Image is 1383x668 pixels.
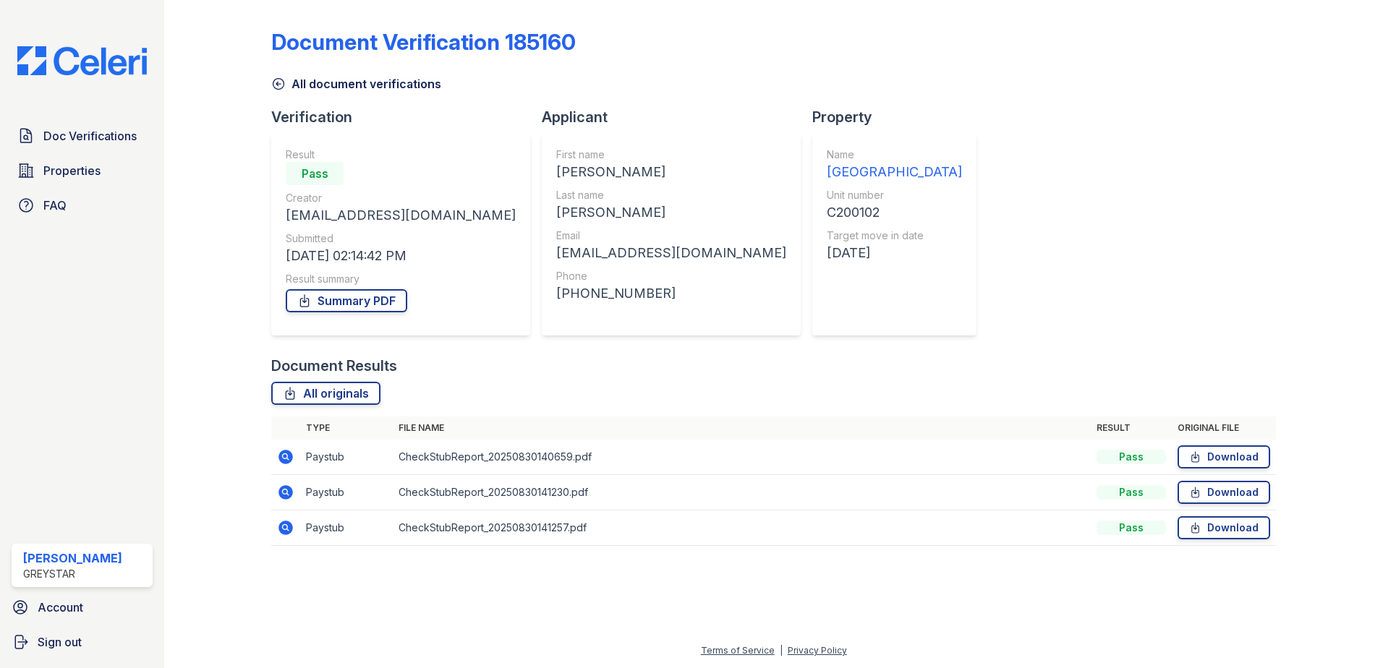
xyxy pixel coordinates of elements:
[286,289,407,312] a: Summary PDF
[556,283,786,304] div: [PHONE_NUMBER]
[827,188,962,202] div: Unit number
[812,107,988,127] div: Property
[788,645,847,656] a: Privacy Policy
[286,205,516,226] div: [EMAIL_ADDRESS][DOMAIN_NAME]
[300,440,393,475] td: Paystub
[43,127,137,145] span: Doc Verifications
[300,416,393,440] th: Type
[542,107,812,127] div: Applicant
[271,356,397,376] div: Document Results
[271,382,380,405] a: All originals
[556,188,786,202] div: Last name
[827,147,962,182] a: Name [GEOGRAPHIC_DATA]
[6,628,158,656] a: Sign out
[12,156,153,185] a: Properties
[780,645,783,656] div: |
[1097,521,1166,535] div: Pass
[23,549,122,567] div: [PERSON_NAME]
[38,633,82,651] span: Sign out
[286,272,516,286] div: Result summary
[827,162,962,182] div: [GEOGRAPHIC_DATA]
[38,599,83,616] span: Account
[23,567,122,581] div: Greystar
[393,416,1091,440] th: File name
[12,121,153,150] a: Doc Verifications
[556,162,786,182] div: [PERSON_NAME]
[286,231,516,246] div: Submitted
[286,162,344,185] div: Pass
[1097,485,1166,500] div: Pass
[827,243,962,263] div: [DATE]
[43,162,101,179] span: Properties
[1172,416,1276,440] th: Original file
[827,147,962,162] div: Name
[701,645,775,656] a: Terms of Service
[6,46,158,75] img: CE_Logo_Blue-a8612792a0a2168367f1c8372b55b34899dd931a85d93a1a3d3e32e68fde9ad4.png
[1178,445,1270,468] a: Download
[827,228,962,243] div: Target move in date
[827,202,962,223] div: C200102
[556,269,786,283] div: Phone
[1091,416,1172,440] th: Result
[271,75,441,93] a: All document verifications
[393,475,1091,510] td: CheckStubReport_20250830141230.pdf
[556,147,786,162] div: First name
[393,510,1091,546] td: CheckStubReport_20250830141257.pdf
[1097,450,1166,464] div: Pass
[556,202,786,223] div: [PERSON_NAME]
[556,243,786,263] div: [EMAIL_ADDRESS][DOMAIN_NAME]
[271,29,576,55] div: Document Verification 185160
[286,191,516,205] div: Creator
[300,510,393,546] td: Paystub
[43,197,67,214] span: FAQ
[393,440,1091,475] td: CheckStubReport_20250830140659.pdf
[556,228,786,243] div: Email
[6,593,158,622] a: Account
[271,107,542,127] div: Verification
[286,147,516,162] div: Result
[286,246,516,266] div: [DATE] 02:14:42 PM
[300,475,393,510] td: Paystub
[1178,481,1270,504] a: Download
[12,191,153,220] a: FAQ
[1178,516,1270,539] a: Download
